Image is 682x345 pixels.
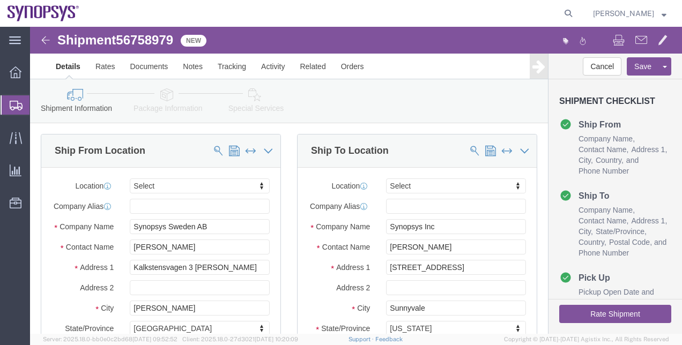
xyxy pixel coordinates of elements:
[255,336,298,342] span: [DATE] 10:20:09
[30,27,682,334] iframe: FS Legacy Container
[132,336,177,342] span: [DATE] 09:52:52
[375,336,403,342] a: Feedback
[43,336,177,342] span: Server: 2025.18.0-bb0e0c2bd68
[593,7,654,19] span: Rachelle Varela
[8,5,79,21] img: logo
[592,7,667,20] button: [PERSON_NAME]
[182,336,298,342] span: Client: 2025.18.0-27d3021
[504,335,669,344] span: Copyright © [DATE]-[DATE] Agistix Inc., All Rights Reserved
[349,336,375,342] a: Support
